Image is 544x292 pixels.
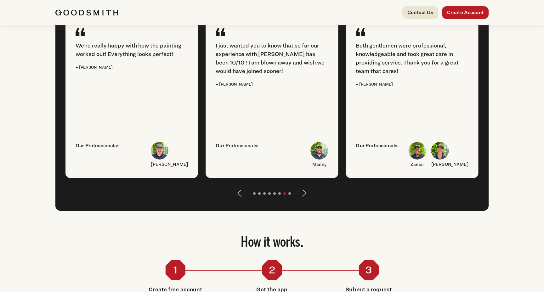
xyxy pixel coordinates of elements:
p: Manny [311,161,328,168]
h2: How it works. [55,236,489,250]
small: – [PERSON_NAME] [76,65,113,70]
p: Our Professionals: [216,142,258,168]
div: I just wanted you to know that so far our experience with [PERSON_NAME] has been 10/10 ! I am blo... [216,41,328,75]
a: Create Account [442,6,489,19]
p: [PERSON_NAME] [151,161,188,168]
img: Quote Icon [216,28,225,36]
li: Page dot 3 [263,192,266,195]
li: Page dot 1 [253,192,256,195]
li: Page dot 6 [278,192,281,195]
li: Page dot 8 [288,192,291,195]
p: [PERSON_NAME] [431,161,468,168]
div: 2 [262,260,282,280]
li: Page dot 5 [273,192,276,195]
li: Page dot 4 [268,192,271,195]
a: Contact Us [402,6,438,19]
p: Our Professionals: [356,142,399,168]
img: Quote Icon [356,28,365,36]
div: 1 [165,260,185,280]
button: Next [297,186,312,201]
img: Quote Icon [76,28,85,36]
small: – [PERSON_NAME] [216,82,253,87]
li: Page dot 7 [283,192,286,195]
img: Goodsmith [55,9,118,16]
p: Our Professionals: [76,142,118,168]
p: Zamar [409,161,426,168]
div: Both gentlemen were professional, knowledgeable and took great care in providing service. Thank y... [356,41,468,75]
div: We’re really happy with how the painting worked out! Everything looks perfect! [76,41,188,58]
button: Previous [232,186,247,201]
div: 3 [359,260,379,280]
small: – [PERSON_NAME] [356,82,393,87]
li: Page dot 2 [258,192,261,195]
